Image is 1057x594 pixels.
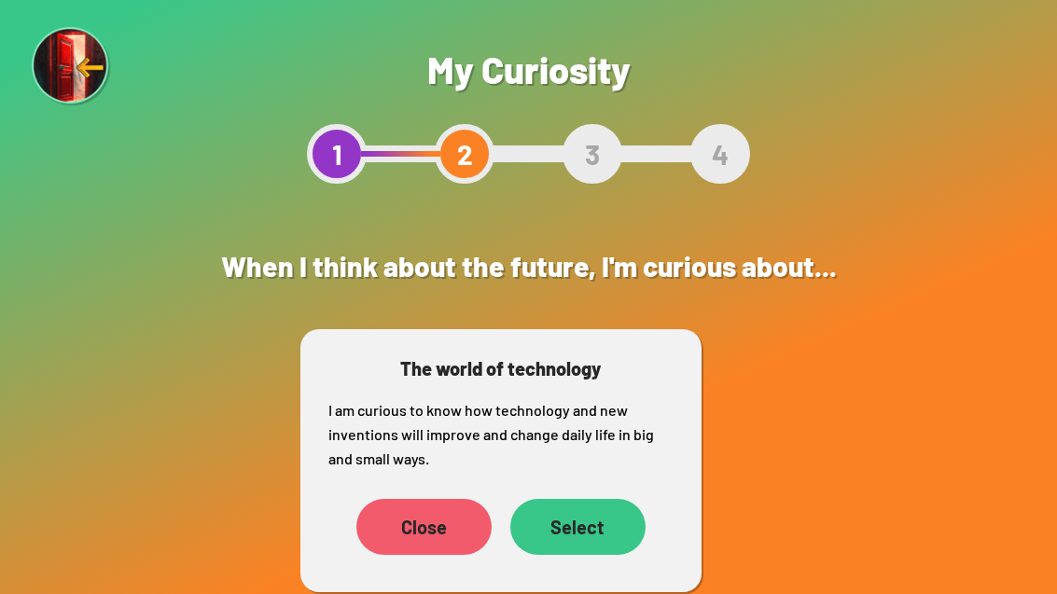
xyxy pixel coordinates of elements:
div: 3 [563,124,622,184]
p: I am curious to know how technology and new inventions will improve and change daily life in big ... [328,398,674,471]
div: Close [356,499,492,555]
div: Select [510,499,646,555]
div: 4 [690,124,750,184]
div: 1 [307,124,367,184]
h3: The world of technology [328,357,674,380]
h2: When I think about the future, I'm curious about... [128,230,930,301]
h1: My Curiosity [307,47,750,91]
img: Exit [32,27,112,107]
div: 2 [435,124,494,184]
